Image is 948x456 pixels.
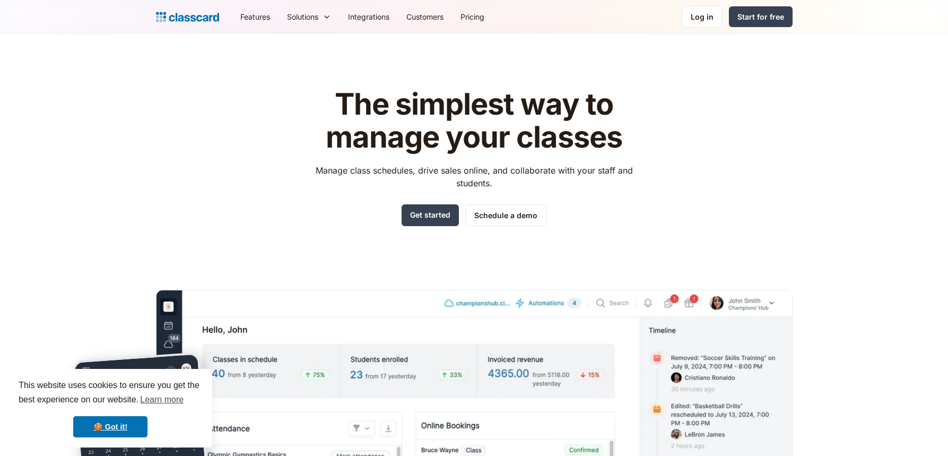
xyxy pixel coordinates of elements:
[682,6,723,28] a: Log in
[306,88,642,153] h1: The simplest way to manage your classes
[737,11,784,22] div: Start for free
[452,5,493,29] a: Pricing
[398,5,452,29] a: Customers
[73,416,147,437] a: dismiss cookie message
[402,204,459,226] a: Get started
[232,5,279,29] a: Features
[306,164,642,190] p: Manage class schedules, drive sales online, and collaborate with your staff and students.
[465,204,546,226] a: Schedule a demo
[138,392,185,408] a: learn more about cookies
[8,369,212,448] div: cookieconsent
[340,5,398,29] a: Integrations
[287,11,318,22] div: Solutions
[691,11,714,22] div: Log in
[19,379,202,408] span: This website uses cookies to ensure you get the best experience on our website.
[729,6,793,27] a: Start for free
[156,10,219,24] a: home
[279,5,340,29] div: Solutions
